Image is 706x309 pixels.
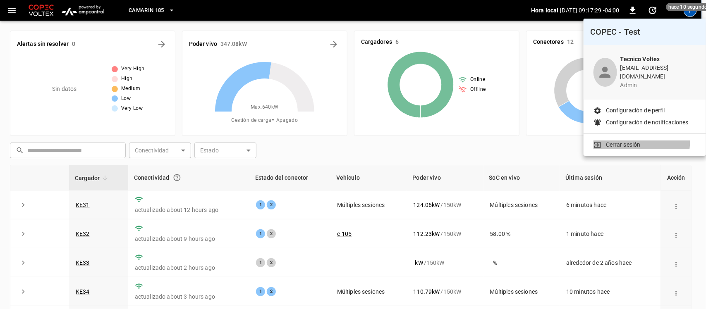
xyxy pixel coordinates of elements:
[620,64,696,81] p: [EMAIL_ADDRESS][DOMAIN_NAME]
[620,56,660,62] b: Tecnico Voltex
[606,118,689,127] p: Configuración de notificaciones
[620,81,696,90] p: admin
[590,25,699,38] h6: COPEC - Test
[594,58,617,87] div: profile-icon
[606,106,665,115] p: Configuración de perfil
[606,140,641,149] p: Cerrar sesión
